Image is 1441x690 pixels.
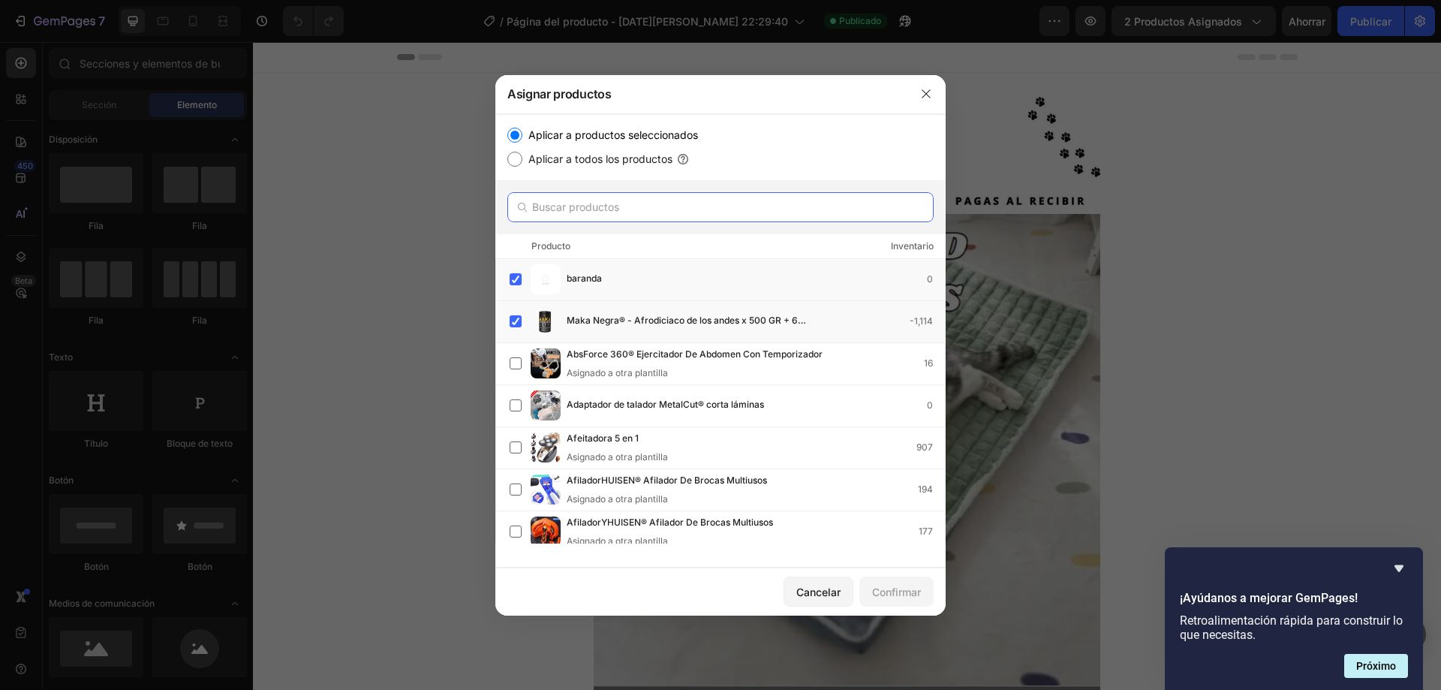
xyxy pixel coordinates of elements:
img: gempages_543021096425751556-587cb6e3-e4e1-46bd-95ca-e90c4239f5ce.jpg [341,172,847,643]
img: imagen del producto [531,264,561,294]
font: Asignar productos [507,86,612,101]
h2: ¡Ayúdanos a mejorar GemPages! [1180,589,1408,607]
button: Cancelar [784,577,853,607]
font: Asignado a otra plantilla [567,451,668,463]
font: ¡Ayúdanos a mejorar GemPages! [1180,591,1358,605]
font: Confirmar [872,586,921,598]
input: Buscar productos [507,192,934,222]
font: Maka Negra® - Afrodiciaco de los andes x 500 GR + 6 REGALOS C2 [567,315,806,341]
font: 16 [924,357,933,369]
img: imagen del producto [531,432,561,463]
font: Asignado a otra plantilla [567,493,668,505]
font: AbsForce 360® Ejercitador De Abdomen Con Temporizador [567,348,823,360]
font: Cancelar [796,586,841,598]
font: Retroalimentación rápida para construir lo que necesitas. [1180,613,1403,642]
font: 194 [918,484,933,495]
img: imagen del producto [531,517,561,547]
font: Próximo [1356,660,1396,672]
font: AfiladorYHUISEN® Afilador De Brocas Multiusos [567,517,773,528]
font: Producto [531,240,570,252]
font: Asignado a otra plantilla [567,535,668,547]
img: imagen del producto [531,390,561,420]
font: 0 [927,273,933,285]
img: imagen del producto [531,475,561,505]
font: Aplicar a productos seleccionados [528,128,698,141]
button: Ocultar encuesta [1390,559,1408,577]
img: imagen del producto [531,306,561,336]
font: 0 [927,399,933,411]
div: ¡Ayúdanos a mejorar GemPages! [1180,559,1408,678]
font: Inventario [891,240,934,252]
font: 177 [919,526,933,537]
button: Confirmar [859,577,934,607]
img: gempages_543021096425751556-a780227c-7cd8-484e-b57b-2fd00e536302.jpg [341,55,847,172]
button: Siguiente pregunta [1344,654,1408,678]
font: baranda [567,273,602,284]
font: Adaptador de talador MetalCut® corta láminas [567,399,764,410]
font: -1,114 [910,315,933,327]
img: imagen del producto [531,348,561,378]
font: Asignado a otra plantilla [567,367,668,378]
font: 907 [916,441,933,453]
font: AfiladorHUISEN® Afilador De Brocas Multiusos [567,475,767,486]
font: Afeitadora 5 en 1 [567,432,639,444]
font: Aplicar a todos los productos [528,152,672,165]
